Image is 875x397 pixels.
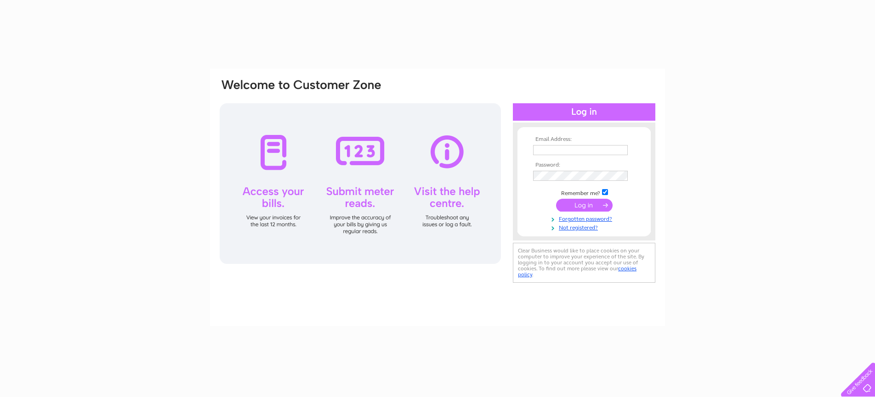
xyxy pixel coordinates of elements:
[531,188,637,197] td: Remember me?
[531,162,637,168] th: Password:
[556,199,613,212] input: Submit
[533,214,637,223] a: Forgotten password?
[518,265,636,278] a: cookies policy
[513,243,655,283] div: Clear Business would like to place cookies on your computer to improve your experience of the sit...
[533,223,637,231] a: Not registered?
[531,136,637,143] th: Email Address:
